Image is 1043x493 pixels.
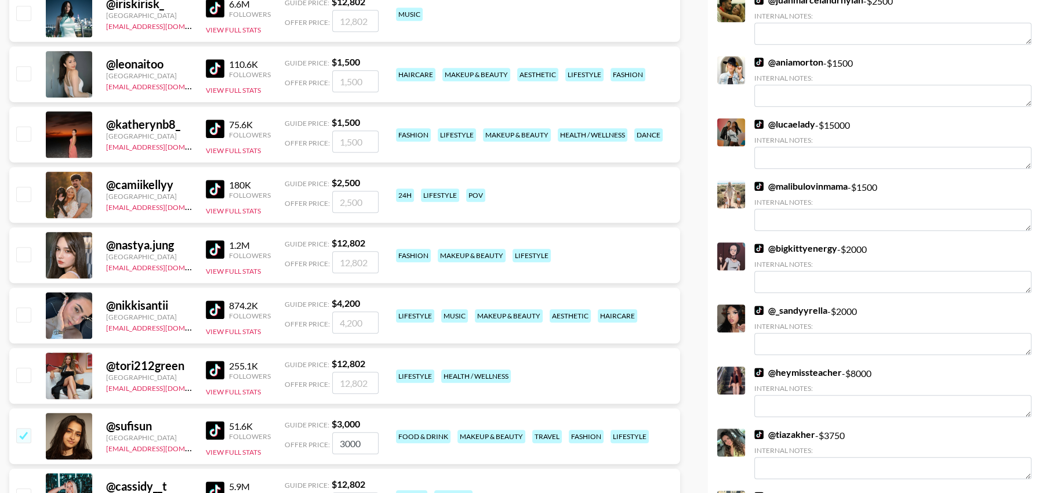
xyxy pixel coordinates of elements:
[517,68,558,81] div: aesthetic
[106,321,223,332] a: [EMAIL_ADDRESS][DOMAIN_NAME]
[754,182,764,191] img: TikTok
[332,311,379,333] input: 4,200
[106,373,192,382] div: [GEOGRAPHIC_DATA]
[754,244,764,253] img: TikTok
[396,309,434,322] div: lifestyle
[106,11,192,20] div: [GEOGRAPHIC_DATA]
[332,70,379,92] input: 1,500
[396,430,450,443] div: food & drink
[285,119,329,128] span: Guide Price:
[441,309,468,322] div: music
[754,304,1031,355] div: - $ 2000
[106,419,192,433] div: @ sufisun
[610,430,649,443] div: lifestyle
[754,119,764,129] img: TikTok
[106,442,223,453] a: [EMAIL_ADDRESS][DOMAIN_NAME]
[106,177,192,192] div: @ camiikellyy
[285,78,330,87] span: Offer Price:
[442,68,510,81] div: makeup & beauty
[106,132,192,140] div: [GEOGRAPHIC_DATA]
[106,57,192,71] div: @ leonaitoo
[106,298,192,313] div: @ nikkisantii
[754,118,1031,169] div: - $ 15000
[285,440,330,449] span: Offer Price:
[206,361,224,379] img: TikTok
[106,20,223,31] a: [EMAIL_ADDRESS][DOMAIN_NAME]
[285,380,330,389] span: Offer Price:
[229,191,271,200] div: Followers
[754,12,1031,20] div: Internal Notes:
[396,8,423,21] div: music
[206,300,224,319] img: TikTok
[106,313,192,321] div: [GEOGRAPHIC_DATA]
[754,118,815,130] a: @lucaelady
[483,128,551,142] div: makeup & beauty
[206,206,261,215] button: View Full Stats
[206,448,261,456] button: View Full Stats
[565,68,604,81] div: lifestyle
[285,300,329,309] span: Guide Price:
[285,199,330,208] span: Offer Price:
[569,430,604,443] div: fashion
[229,59,271,70] div: 110.6K
[206,146,261,155] button: View Full Stats
[106,238,192,252] div: @ nastya.jung
[229,420,271,432] div: 51.6K
[285,420,329,429] span: Guide Price:
[438,128,476,142] div: lifestyle
[754,57,764,67] img: TikTok
[229,311,271,320] div: Followers
[106,140,223,151] a: [EMAIL_ADDRESS][DOMAIN_NAME]
[441,369,511,383] div: health / wellness
[106,80,223,91] a: [EMAIL_ADDRESS][DOMAIN_NAME]
[229,251,271,260] div: Followers
[457,430,525,443] div: makeup & beauty
[229,300,271,311] div: 874.2K
[106,261,223,272] a: [EMAIL_ADDRESS][DOMAIN_NAME]
[229,179,271,191] div: 180K
[754,242,837,254] a: @bigkittyenergy
[754,242,1031,293] div: - $ 2000
[106,358,192,373] div: @ tori212green
[513,249,551,262] div: lifestyle
[106,201,223,212] a: [EMAIL_ADDRESS][DOMAIN_NAME]
[332,298,360,309] strong: $ 4,200
[229,372,271,380] div: Followers
[332,418,360,429] strong: $ 3,000
[754,304,827,316] a: @_sandyyrella
[532,430,562,443] div: travel
[206,180,224,198] img: TikTok
[206,26,261,34] button: View Full Stats
[229,240,271,251] div: 1.2M
[285,179,329,188] span: Guide Price:
[285,240,329,248] span: Guide Price:
[396,188,414,202] div: 24h
[754,180,1031,231] div: - $ 1500
[229,432,271,441] div: Followers
[332,117,360,128] strong: $ 1,500
[332,191,379,213] input: 2,500
[332,177,360,188] strong: $ 2,500
[206,240,224,259] img: TikTok
[332,10,379,32] input: 12,802
[754,368,764,377] img: TikTok
[475,309,543,322] div: makeup & beauty
[754,136,1031,144] div: Internal Notes:
[558,128,627,142] div: health / wellness
[332,432,379,454] input: 3,000
[332,130,379,153] input: 1,500
[285,360,329,369] span: Guide Price:
[754,260,1031,269] div: Internal Notes:
[106,252,192,261] div: [GEOGRAPHIC_DATA]
[438,249,506,262] div: makeup & beauty
[285,259,330,268] span: Offer Price:
[206,59,224,78] img: TikTok
[206,327,261,336] button: View Full Stats
[754,322,1031,331] div: Internal Notes:
[332,237,365,248] strong: $ 12,802
[206,267,261,275] button: View Full Stats
[229,481,271,492] div: 5.9M
[285,320,330,328] span: Offer Price:
[106,117,192,132] div: @ katherynb8_
[332,372,379,394] input: 12,802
